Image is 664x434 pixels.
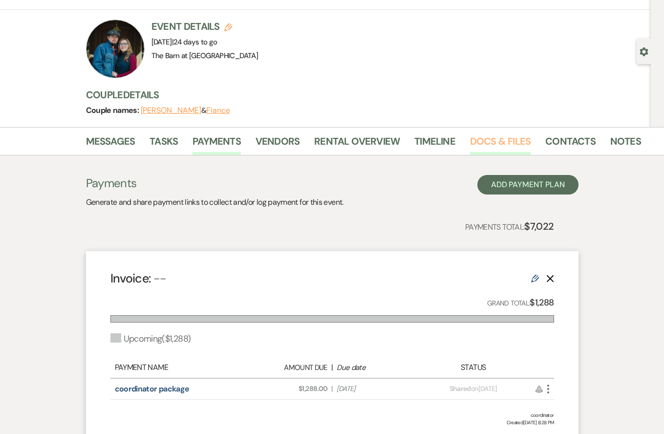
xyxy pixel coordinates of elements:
[450,384,471,393] span: Shared
[419,384,527,394] div: on [DATE]
[173,37,217,47] span: 24 days to go
[151,51,258,61] span: The Barn at [GEOGRAPHIC_DATA]
[206,107,230,114] button: Fiance
[86,133,135,155] a: Messages
[110,332,191,346] div: Upcoming ( $1,288 )
[86,196,343,209] p: Generate and share payment links to collect and/or log payment for this event.
[153,270,167,286] span: --
[245,362,419,373] div: |
[337,384,414,394] span: [DATE]
[151,20,258,33] h3: Event Details
[141,106,230,115] span: &
[414,133,455,155] a: Timeline
[487,296,554,310] p: Grand Total:
[86,105,141,115] span: Couple names:
[151,37,217,47] span: [DATE]
[86,88,633,102] h3: Couple Details
[419,362,527,373] div: Status
[115,362,245,373] div: Payment Name
[193,133,241,155] a: Payments
[115,384,190,394] a: coordinator package
[86,175,343,192] h3: Payments
[250,362,327,373] div: Amount Due
[314,133,400,155] a: Rental Overview
[530,297,554,308] strong: $1,288
[331,384,332,394] span: |
[470,133,531,155] a: Docs & Files
[545,133,596,155] a: Contacts
[172,37,217,47] span: |
[250,384,327,394] span: $1,288.00
[465,218,554,234] p: Payments Total:
[110,412,554,419] div: coordinator
[110,270,167,287] h4: Invoice:
[337,362,414,373] div: Due date
[256,133,300,155] a: Vendors
[141,107,201,114] button: [PERSON_NAME]
[150,133,178,155] a: Tasks
[110,419,554,426] span: Created: [DATE] 8:28 PM
[640,46,648,56] button: Open lead details
[477,175,578,195] button: Add Payment Plan
[610,133,641,155] a: Notes
[524,220,554,233] strong: $7,022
